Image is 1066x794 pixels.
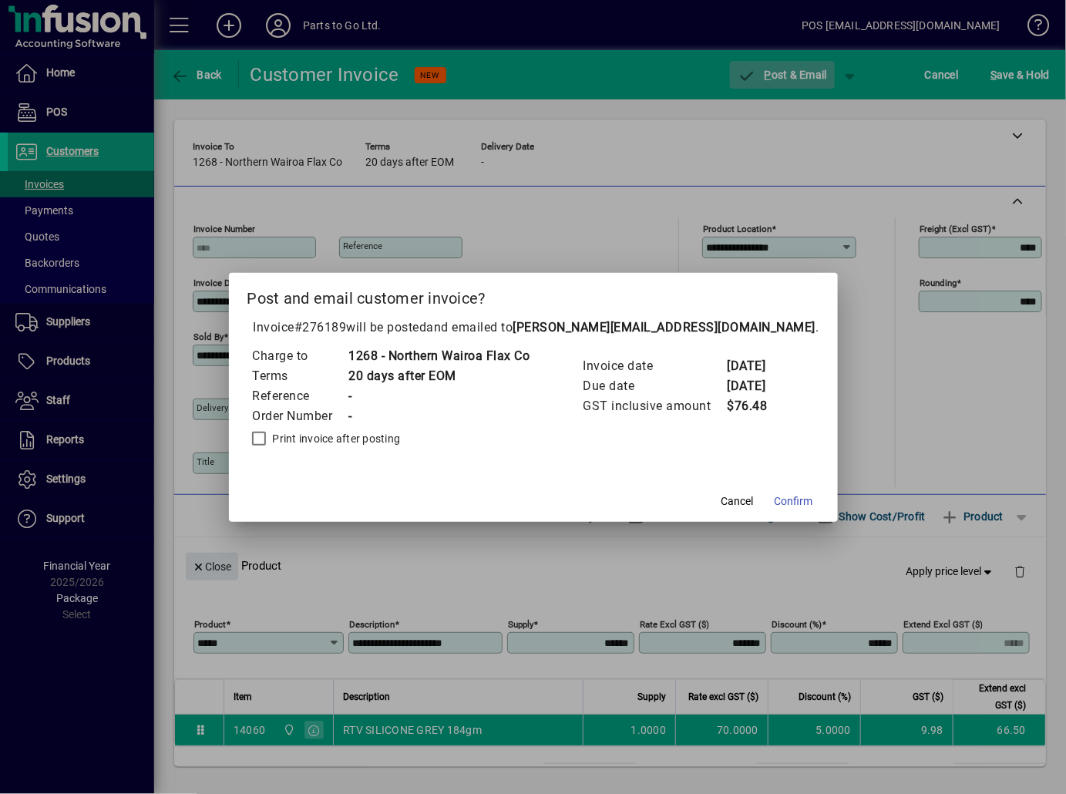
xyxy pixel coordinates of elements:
span: #276189 [294,320,347,335]
td: Terms [252,366,348,386]
span: and emailed to [427,320,816,335]
td: Due date [583,376,727,396]
td: Charge to [252,346,348,366]
td: 1268 - Northern Wairoa Flax Co [348,346,530,366]
h2: Post and email customer invoice? [229,273,838,318]
button: Confirm [768,488,819,516]
span: Confirm [775,493,813,510]
b: [PERSON_NAME][EMAIL_ADDRESS][DOMAIN_NAME] [513,320,816,335]
td: [DATE] [727,356,789,376]
td: - [348,406,530,426]
label: Print invoice after posting [270,431,401,446]
span: Cancel [721,493,754,510]
td: - [348,386,530,406]
button: Cancel [713,488,762,516]
td: $76.48 [727,396,789,416]
td: GST inclusive amount [583,396,727,416]
td: Invoice date [583,356,727,376]
td: [DATE] [727,376,789,396]
td: Reference [252,386,348,406]
td: 20 days after EOM [348,366,530,386]
td: Order Number [252,406,348,426]
p: Invoice will be posted . [247,318,819,337]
